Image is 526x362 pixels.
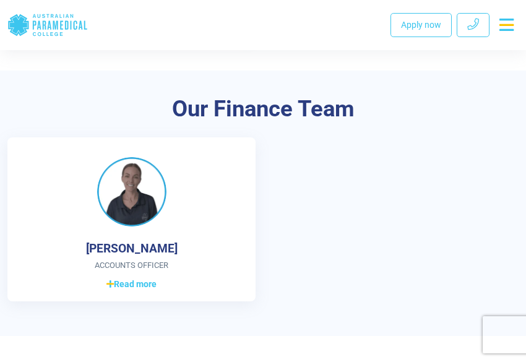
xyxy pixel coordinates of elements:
a: Australian Paramedical College [7,5,88,45]
a: Apply now [390,13,452,37]
span: Accounts Officer [27,259,236,272]
h4: [PERSON_NAME] [86,241,178,256]
a: Read more [27,277,236,291]
span: Read more [106,278,157,291]
button: Toggle navigation [494,14,519,36]
img: Nicole Doon [97,157,166,226]
h3: Our Finance Team [7,95,519,123]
